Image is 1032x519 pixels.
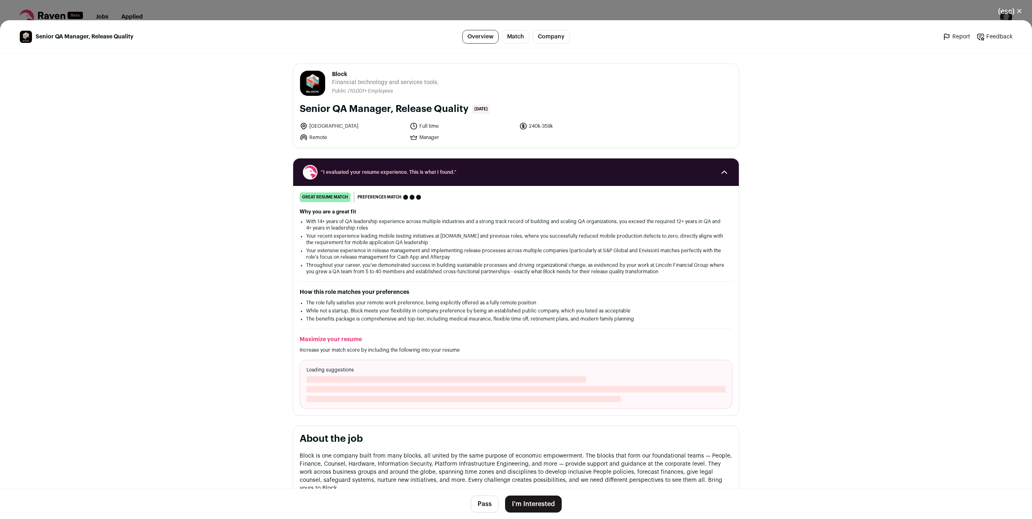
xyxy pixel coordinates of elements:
[410,122,515,130] li: Full time
[943,33,970,41] a: Report
[410,133,515,141] li: Manager
[332,70,439,78] span: Block
[306,262,726,275] li: Throughout your career, you've demonstrated success in building sustainable processes and driving...
[300,71,325,96] img: 67f4257562bc590d11ca86f44bda72b5296700e2adbd440e4f16378b55f7076f
[306,218,726,231] li: With 14+ years of QA leadership experience across multiple industries and a strong track record o...
[300,335,732,344] h2: Maximize your resume
[306,233,726,246] li: Your recent experience leading mobile testing initiatives at [DOMAIN_NAME] and previous roles, wh...
[306,300,726,306] li: The role fully satisfies your remote work preference, being explicitly offered as a fully remote ...
[306,316,726,322] li: The benefits package is comprehensive and top-tier, including medical insurance, flexible time of...
[988,2,1032,20] button: Close modal
[332,78,439,86] span: Financial technology and services tools.
[300,133,405,141] li: Remote
[36,33,133,41] span: Senior QA Manager, Release Quality
[321,169,711,175] span: “I evaluated your resume experience. This is what I found.”
[350,89,393,93] span: 10,001+ Employees
[300,432,732,445] h2: About the job
[472,104,490,114] span: [DATE]
[357,193,402,201] span: Preferences match
[533,30,570,44] a: Company
[502,30,529,44] a: Match
[977,33,1013,41] a: Feedback
[300,192,351,202] div: great resume match
[300,103,469,116] h1: Senior QA Manager, Release Quality
[300,452,732,492] p: Block is one company built from many blocks, all united by the same purpose of economic empowerme...
[471,496,499,513] button: Pass
[306,308,726,314] li: While not a startup, Block meets your flexibility in company preference by being an established p...
[505,496,562,513] button: I'm Interested
[306,247,726,260] li: Your extensive experience in release management and implementing release processes across multipl...
[348,88,393,94] li: /
[519,122,624,130] li: 240k-359k
[300,122,405,130] li: [GEOGRAPHIC_DATA]
[20,31,32,43] img: 67f4257562bc590d11ca86f44bda72b5296700e2adbd440e4f16378b55f7076f
[300,288,732,296] h2: How this role matches your preferences
[462,30,499,44] a: Overview
[300,360,732,409] div: Loading suggestions
[300,347,732,353] p: Increase your match score by including the following into your resume
[332,88,348,94] li: Public
[300,209,732,215] h2: Why you are a great fit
